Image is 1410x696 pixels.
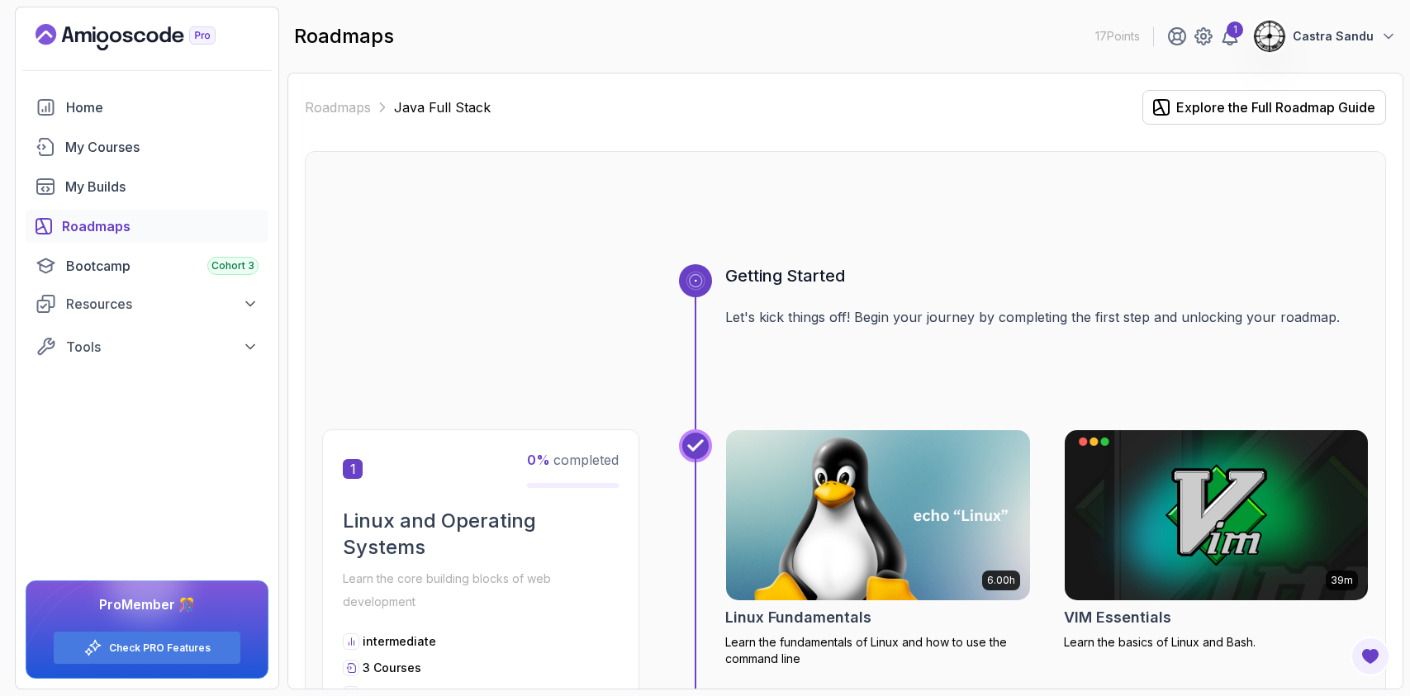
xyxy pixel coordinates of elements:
[527,452,550,468] span: 0 %
[343,508,619,561] h2: Linux and Operating Systems
[343,567,619,613] p: Learn the core building blocks of web development
[65,137,259,157] div: My Courses
[725,264,1369,287] h3: Getting Started
[725,307,1369,327] p: Let's kick things off! Begin your journey by completing the first step and unlocking your roadmap.
[726,430,1030,600] img: Linux Fundamentals card
[394,97,491,117] p: Java Full Stack
[1254,21,1285,52] img: user profile image
[26,130,268,163] a: courses
[527,452,619,468] span: completed
[987,574,1015,587] p: 6.00h
[1142,90,1386,125] button: Explore the Full Roadmap Guide
[343,459,363,479] span: 1
[305,97,371,117] a: Roadmaps
[363,633,436,650] p: intermediate
[1065,430,1369,600] img: VIM Essentials card
[62,216,259,236] div: Roadmaps
[1095,28,1140,45] p: 17 Points
[1176,97,1375,117] div: Explore the Full Roadmap Guide
[363,660,421,675] span: 3 Courses
[725,634,1031,667] p: Learn the fundamentals of Linux and how to use the command line
[26,249,268,282] a: bootcamp
[109,642,211,655] a: Check PRO Features
[1096,502,1393,622] iframe: chat widget
[1064,606,1171,629] h2: VIM Essentials
[1293,28,1374,45] p: Castra Sandu
[1253,20,1397,53] button: user profile imageCastra Sandu
[65,177,259,196] div: My Builds
[66,337,259,357] div: Tools
[1064,634,1370,651] p: Learn the basics of Linux and Bash.
[1220,26,1240,46] a: 1
[725,606,871,629] h2: Linux Fundamentals
[211,259,254,272] span: Cohort 3
[66,97,259,117] div: Home
[1064,429,1370,651] a: VIM Essentials card39mVIM EssentialsLearn the basics of Linux and Bash.
[26,170,268,203] a: builds
[1341,630,1393,679] iframe: chat widget
[53,631,241,665] button: Check PRO Features
[66,294,259,314] div: Resources
[1227,21,1243,38] div: 1
[725,429,1031,667] a: Linux Fundamentals card6.00hLinux FundamentalsLearn the fundamentals of Linux and how to use the ...
[66,256,259,276] div: Bootcamp
[26,332,268,362] button: Tools
[36,24,254,50] a: Landing page
[26,210,268,243] a: roadmaps
[26,289,268,319] button: Resources
[26,91,268,124] a: home
[294,23,394,50] h2: roadmaps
